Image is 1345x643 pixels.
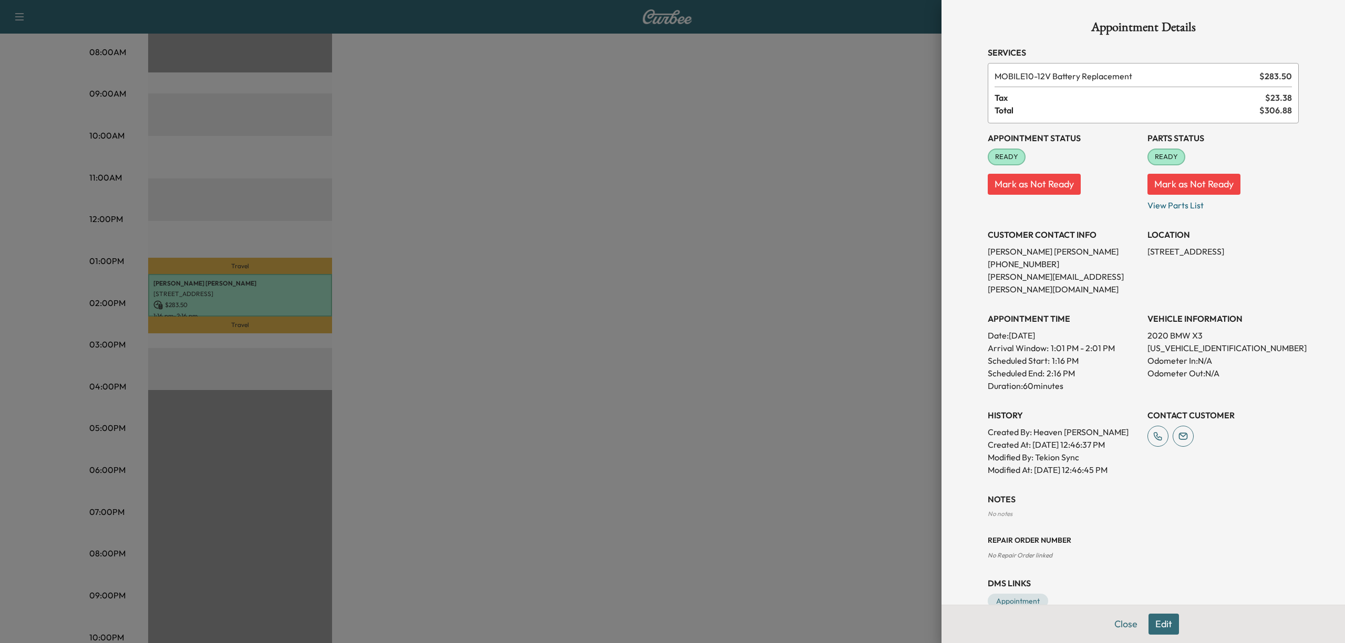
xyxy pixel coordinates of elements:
h3: VEHICLE INFORMATION [1147,312,1299,325]
h3: CUSTOMER CONTACT INFO [988,228,1139,241]
h3: APPOINTMENT TIME [988,312,1139,325]
p: View Parts List [1147,195,1299,212]
p: 2:16 PM [1047,367,1075,380]
p: Arrival Window: [988,342,1139,354]
h3: History [988,409,1139,421]
h3: Appointment Status [988,132,1139,144]
span: Total [995,104,1259,117]
button: Mark as Not Ready [1147,174,1240,195]
button: Mark as Not Ready [988,174,1081,195]
span: 12V Battery Replacement [995,70,1255,82]
span: No Repair Order linked [988,551,1052,559]
p: [US_VEHICLE_IDENTIFICATION_NUMBER] [1147,342,1299,354]
h3: Services [988,46,1299,59]
p: Duration: 60 minutes [988,380,1139,392]
p: 2020 BMW X3 [1147,329,1299,342]
p: 1:16 PM [1052,354,1079,367]
h3: Parts Status [1147,132,1299,144]
h3: NOTES [988,493,1299,505]
h1: Appointment Details [988,21,1299,38]
p: Modified At : [DATE] 12:46:45 PM [988,463,1139,476]
p: Odometer Out: N/A [1147,367,1299,380]
p: Created By : Heaven [PERSON_NAME] [988,426,1139,438]
a: Appointment [988,594,1048,608]
p: Scheduled End: [988,367,1044,380]
h3: Repair Order number [988,535,1299,545]
span: $ 23.38 [1265,91,1292,104]
p: Odometer In: N/A [1147,354,1299,367]
h3: DMS Links [988,577,1299,589]
p: Created At : [DATE] 12:46:37 PM [988,438,1139,451]
button: Close [1108,614,1144,635]
span: READY [1149,152,1184,162]
h3: LOCATION [1147,228,1299,241]
p: Scheduled Start: [988,354,1050,367]
p: [PERSON_NAME][EMAIL_ADDRESS][PERSON_NAME][DOMAIN_NAME] [988,270,1139,296]
div: No notes [988,510,1299,518]
p: [PHONE_NUMBER] [988,258,1139,270]
p: [PERSON_NAME] [PERSON_NAME] [988,245,1139,258]
p: [STREET_ADDRESS] [1147,245,1299,258]
p: Modified By : Tekion Sync [988,451,1139,463]
span: $ 306.88 [1259,104,1292,117]
button: Edit [1149,614,1179,635]
h3: CONTACT CUSTOMER [1147,409,1299,421]
span: READY [989,152,1025,162]
span: $ 283.50 [1259,70,1292,82]
span: 1:01 PM - 2:01 PM [1051,342,1115,354]
span: Tax [995,91,1265,104]
p: Date: [DATE] [988,329,1139,342]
